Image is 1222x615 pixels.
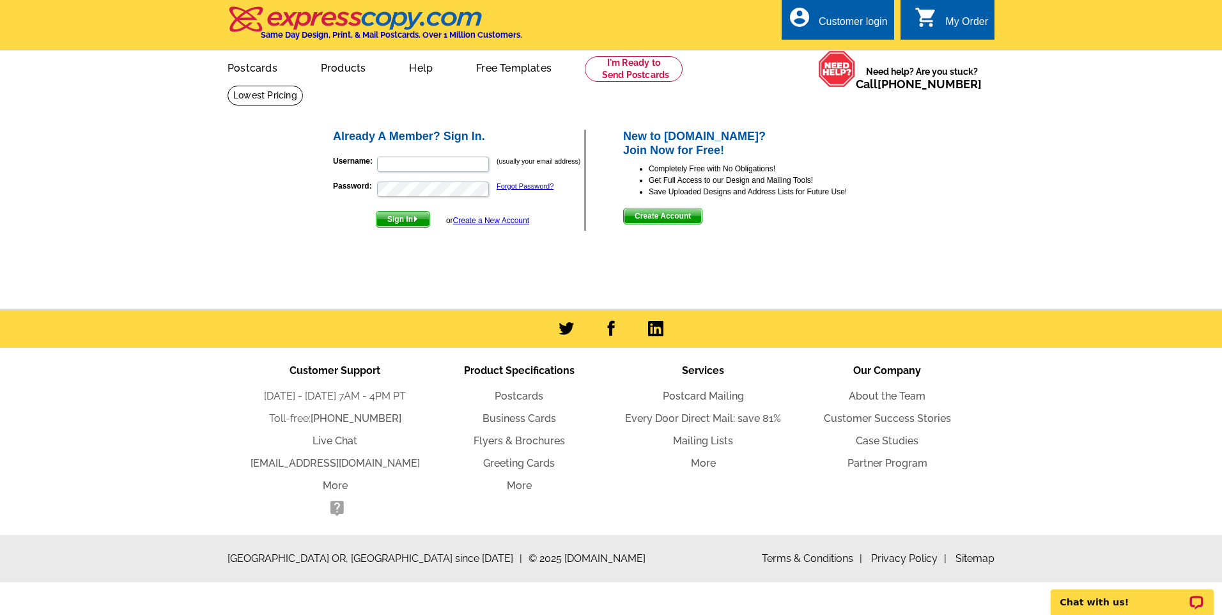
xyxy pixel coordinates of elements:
span: Need help? Are you stuck? [856,65,988,91]
a: Case Studies [856,435,918,447]
h4: Same Day Design, Print, & Mail Postcards. Over 1 Million Customers. [261,30,522,40]
span: Our Company [853,364,921,377]
a: Help [389,52,453,82]
a: [PHONE_NUMBER] [311,412,401,424]
li: Get Full Access to our Design and Mailing Tools! [649,175,891,186]
span: [GEOGRAPHIC_DATA] OR, [GEOGRAPHIC_DATA] since [DATE] [228,551,522,566]
a: More [323,479,348,492]
img: help [818,51,856,88]
a: shopping_cart My Order [915,14,988,30]
a: Create a New Account [453,216,529,225]
div: Customer login [819,16,888,34]
span: Create Account [624,208,702,224]
a: Customer Success Stories [824,412,951,424]
li: Toll-free: [243,411,427,426]
button: Create Account [623,208,702,224]
a: Partner Program [847,457,927,469]
img: button-next-arrow-white.png [413,216,419,222]
a: About the Team [849,390,925,402]
a: Live Chat [313,435,357,447]
a: Every Door Direct Mail: save 81% [625,412,781,424]
span: Customer Support [290,364,380,377]
a: [EMAIL_ADDRESS][DOMAIN_NAME] [251,457,420,469]
h2: New to [DOMAIN_NAME]? Join Now for Free! [623,130,891,157]
span: Services [682,364,724,377]
a: account_circle Customer login [788,14,888,30]
a: Products [300,52,387,82]
label: Password: [333,180,376,192]
a: [PHONE_NUMBER] [878,77,982,91]
span: Sign In [376,212,429,227]
li: Completely Free with No Obligations! [649,163,891,175]
a: Privacy Policy [871,552,947,564]
a: Postcards [207,52,298,82]
a: More [507,479,532,492]
span: Product Specifications [464,364,575,377]
a: More [691,457,716,469]
i: shopping_cart [915,6,938,29]
a: Terms & Conditions [762,552,862,564]
a: Greeting Cards [483,457,555,469]
a: Mailing Lists [673,435,733,447]
a: Flyers & Brochures [474,435,565,447]
span: Call [856,77,982,91]
iframe: LiveChat chat widget [1042,575,1222,615]
a: Same Day Design, Print, & Mail Postcards. Over 1 Million Customers. [228,15,522,40]
a: Free Templates [456,52,572,82]
div: My Order [945,16,988,34]
h2: Already A Member? Sign In. [333,130,584,144]
span: © 2025 [DOMAIN_NAME] [529,551,646,566]
small: (usually your email address) [497,157,580,165]
div: or [446,215,529,226]
li: [DATE] - [DATE] 7AM - 4PM PT [243,389,427,404]
button: Sign In [376,211,430,228]
a: Forgot Password? [497,182,553,190]
a: Postcards [495,390,543,402]
li: Save Uploaded Designs and Address Lists for Future Use! [649,186,891,198]
i: account_circle [788,6,811,29]
a: Postcard Mailing [663,390,744,402]
a: Business Cards [483,412,556,424]
label: Username: [333,155,376,167]
a: Sitemap [955,552,994,564]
